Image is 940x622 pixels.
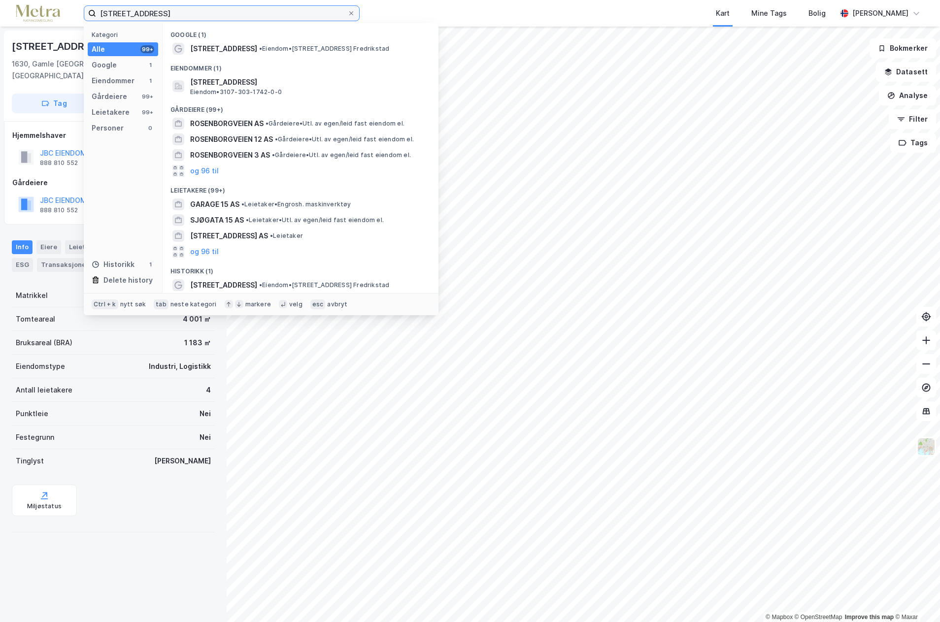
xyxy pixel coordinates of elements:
[163,179,438,196] div: Leietakere (99+)
[120,300,146,308] div: nytt søk
[246,216,249,224] span: •
[183,313,211,325] div: 4 001 ㎡
[808,7,826,19] div: Bolig
[146,61,154,69] div: 1
[12,240,33,254] div: Info
[16,384,72,396] div: Antall leietakere
[190,43,257,55] span: [STREET_ADDRESS]
[190,88,282,96] span: Eiendom • 3107-303-1742-0-0
[891,575,940,622] iframe: Chat Widget
[795,614,842,621] a: OpenStreetMap
[146,77,154,85] div: 1
[766,614,793,621] a: Mapbox
[16,455,44,467] div: Tinglyst
[259,45,389,53] span: Eiendom • [STREET_ADDRESS] Fredrikstad
[245,300,271,308] div: markere
[270,232,303,240] span: Leietaker
[16,337,72,349] div: Bruksareal (BRA)
[259,45,262,52] span: •
[92,75,134,87] div: Eiendommer
[259,281,389,289] span: Eiendom • [STREET_ADDRESS] Fredrikstad
[170,300,217,308] div: neste kategori
[852,7,908,19] div: [PERSON_NAME]
[891,575,940,622] div: Kontrollprogram for chat
[890,133,936,153] button: Tags
[40,159,78,167] div: 888 810 552
[206,384,211,396] div: 4
[190,76,427,88] span: [STREET_ADDRESS]
[16,313,55,325] div: Tomteareal
[140,45,154,53] div: 99+
[92,299,118,309] div: Ctrl + k
[146,261,154,268] div: 1
[16,431,54,443] div: Festegrunn
[270,232,273,239] span: •
[140,93,154,100] div: 99+
[200,408,211,420] div: Nei
[889,109,936,129] button: Filter
[266,120,269,127] span: •
[241,200,351,208] span: Leietaker • Engrosh. maskinverktøy
[200,431,211,443] div: Nei
[92,43,105,55] div: Alle
[327,300,347,308] div: avbryt
[12,258,33,272] div: ESG
[876,62,936,82] button: Datasett
[241,200,244,208] span: •
[92,91,127,102] div: Gårdeiere
[184,337,211,349] div: 1 183 ㎡
[163,98,438,116] div: Gårdeiere (99+)
[879,86,936,105] button: Analyse
[92,259,134,270] div: Historikk
[259,281,262,289] span: •
[163,260,438,277] div: Historikk (1)
[16,290,48,301] div: Matrikkel
[92,59,117,71] div: Google
[246,216,384,224] span: Leietaker • Utl. av egen/leid fast eiendom el.
[266,120,404,128] span: Gårdeiere • Utl. av egen/leid fast eiendom el.
[12,58,140,82] div: 1630, Gamle [GEOGRAPHIC_DATA], [GEOGRAPHIC_DATA]
[27,502,62,510] div: Miljøstatus
[12,130,214,141] div: Hjemmelshaver
[12,94,97,113] button: Tag
[16,360,65,372] div: Eiendomstype
[190,133,273,145] span: ROSENBORGVEIEN 12 AS
[92,106,130,118] div: Leietakere
[190,149,270,161] span: ROSENBORGVEIEN 3 AS
[149,360,211,372] div: Industri, Logistikk
[917,437,936,456] img: Z
[289,300,302,308] div: velg
[140,108,154,116] div: 99+
[716,7,730,19] div: Kart
[103,274,153,286] div: Delete history
[272,151,275,159] span: •
[92,31,158,38] div: Kategori
[190,165,219,177] button: og 96 til
[190,118,264,130] span: ROSENBORGVEIEN AS
[870,38,936,58] button: Bokmerker
[12,177,214,189] div: Gårdeiere
[190,214,244,226] span: SJØGATA 15 AS
[92,122,124,134] div: Personer
[154,455,211,467] div: [PERSON_NAME]
[751,7,787,19] div: Mine Tags
[310,299,326,309] div: esc
[190,246,219,258] button: og 96 til
[154,299,168,309] div: tab
[65,240,120,254] div: Leietakere
[190,198,239,210] span: GARAGE 15 AS
[275,135,278,143] span: •
[163,57,438,74] div: Eiendommer (1)
[275,135,414,143] span: Gårdeiere • Utl. av egen/leid fast eiendom el.
[36,240,61,254] div: Eiere
[40,206,78,214] div: 888 810 552
[163,23,438,41] div: Google (1)
[190,279,257,291] span: [STREET_ADDRESS]
[16,408,48,420] div: Punktleie
[12,38,108,54] div: [STREET_ADDRESS]
[37,258,104,272] div: Transaksjoner
[146,124,154,132] div: 0
[272,151,411,159] span: Gårdeiere • Utl. av egen/leid fast eiendom el.
[16,5,60,22] img: metra-logo.256734c3b2bbffee19d4.png
[190,230,268,242] span: [STREET_ADDRESS] AS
